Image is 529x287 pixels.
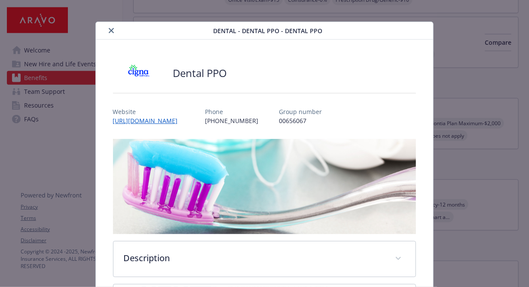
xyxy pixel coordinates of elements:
p: [PHONE_NUMBER] [205,116,259,125]
img: CIGNA [113,60,165,86]
p: Website [113,107,185,116]
span: Dental - Dental PPO - Dental PPO [214,26,323,35]
button: close [106,25,116,36]
p: 00656067 [279,116,322,125]
p: Group number [279,107,322,116]
a: [URL][DOMAIN_NAME] [113,117,185,125]
img: banner [113,139,416,234]
p: Description [124,252,385,265]
p: Phone [205,107,259,116]
h2: Dental PPO [173,66,227,80]
div: Description [113,241,416,277]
